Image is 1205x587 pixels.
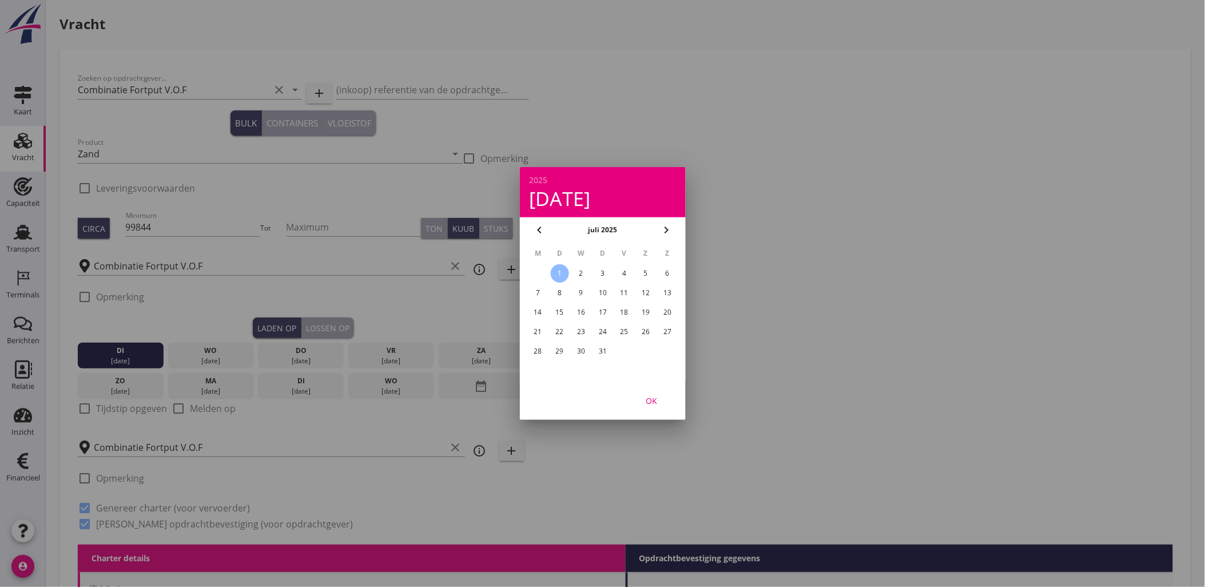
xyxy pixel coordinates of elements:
[528,342,547,360] button: 28
[529,176,677,184] div: 2025
[528,284,547,302] button: 7
[571,244,591,263] th: W
[626,390,677,411] button: OK
[549,244,570,263] th: D
[614,244,634,263] th: V
[572,342,590,360] button: 30
[528,323,547,341] button: 21
[658,303,677,322] button: 20
[550,264,568,283] button: 1
[637,284,655,302] button: 12
[528,303,547,322] button: 14
[658,284,677,302] button: 13
[635,395,667,407] div: OK
[658,323,677,341] button: 27
[592,244,613,263] th: D
[635,244,656,263] th: Z
[637,264,655,283] button: 5
[550,284,568,302] button: 8
[659,223,673,237] i: chevron_right
[593,342,611,360] button: 31
[637,303,655,322] button: 19
[572,284,590,302] button: 9
[572,303,590,322] button: 16
[572,323,590,341] button: 23
[528,244,548,263] th: M
[657,244,678,263] th: Z
[637,323,655,341] button: 26
[593,323,611,341] button: 24
[615,323,633,341] button: 25
[615,303,633,322] button: 18
[550,323,568,341] button: 22
[532,223,546,237] i: chevron_left
[593,264,611,283] button: 3
[593,284,611,302] button: 10
[584,221,621,239] button: juli 2025
[615,264,633,283] button: 4
[658,264,677,283] button: 6
[529,189,677,208] div: [DATE]
[572,264,590,283] button: 2
[550,303,568,322] button: 15
[615,284,633,302] button: 11
[593,303,611,322] button: 17
[550,342,568,360] button: 29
